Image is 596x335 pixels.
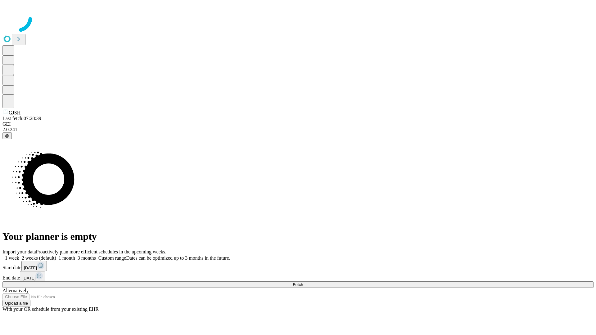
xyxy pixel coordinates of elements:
[59,255,75,261] span: 1 month
[22,255,56,261] span: 2 weeks (default)
[5,255,19,261] span: 1 week
[98,255,126,261] span: Custom range
[24,266,37,270] span: [DATE]
[2,261,594,271] div: Start date
[78,255,96,261] span: 3 months
[2,271,594,281] div: End date
[22,276,35,280] span: [DATE]
[2,121,594,127] div: GEI
[36,249,166,254] span: Proactively plan more efficient schedules in the upcoming weeks.
[2,132,12,139] button: @
[2,249,36,254] span: Import your data
[20,271,45,281] button: [DATE]
[2,231,594,242] h1: Your planner is empty
[126,255,230,261] span: Dates can be optimized up to 3 months in the future.
[293,282,303,287] span: Fetch
[2,116,41,121] span: Last fetch: 07:28:39
[2,127,594,132] div: 2.0.241
[21,261,47,271] button: [DATE]
[2,306,99,312] span: With your OR schedule from your existing EHR
[2,281,594,288] button: Fetch
[5,133,9,138] span: @
[2,288,29,293] span: Alternatively
[2,300,30,306] button: Upload a file
[9,110,20,115] span: GJSH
